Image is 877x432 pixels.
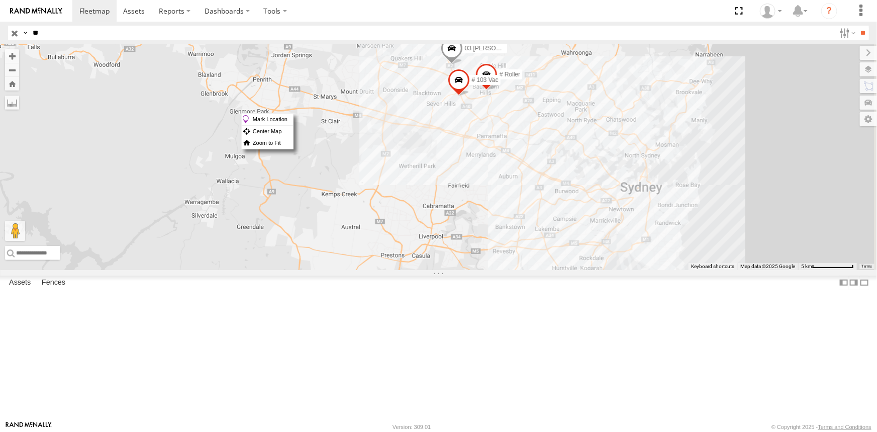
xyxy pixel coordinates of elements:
[37,276,70,290] label: Fences
[740,264,795,269] span: Map data ©2025 Google
[801,264,812,269] span: 5 km
[862,265,872,269] a: Terms (opens in new tab)
[771,424,871,430] div: © Copyright 2025 -
[471,76,498,83] span: # 103 Vac
[860,112,877,126] label: Map Settings
[5,77,19,91] button: Zoom Home
[393,424,431,430] div: Version: 309.01
[6,422,52,432] a: Visit our Website
[464,44,522,51] span: 03 [PERSON_NAME]
[5,63,19,77] button: Zoom out
[21,26,29,40] label: Search Query
[839,276,849,290] label: Dock Summary Table to the Left
[499,71,520,78] span: # Roller
[5,221,25,241] button: Drag Pegman onto the map to open Street View
[5,49,19,63] button: Zoom in
[242,114,293,125] label: Mark Location
[242,126,293,137] label: Center Map
[821,3,837,19] i: ?
[836,26,857,40] label: Search Filter Options
[798,263,857,270] button: Map Scale: 5 km per 79 pixels
[4,276,36,290] label: Assets
[691,263,734,270] button: Keyboard shortcuts
[10,8,62,15] img: rand-logo.svg
[5,96,19,110] label: Measure
[818,424,871,430] a: Terms and Conditions
[242,137,293,149] label: Zoom to Fit
[756,4,786,19] div: Lyndon Toh
[859,276,869,290] label: Hide Summary Table
[849,276,859,290] label: Dock Summary Table to the Right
